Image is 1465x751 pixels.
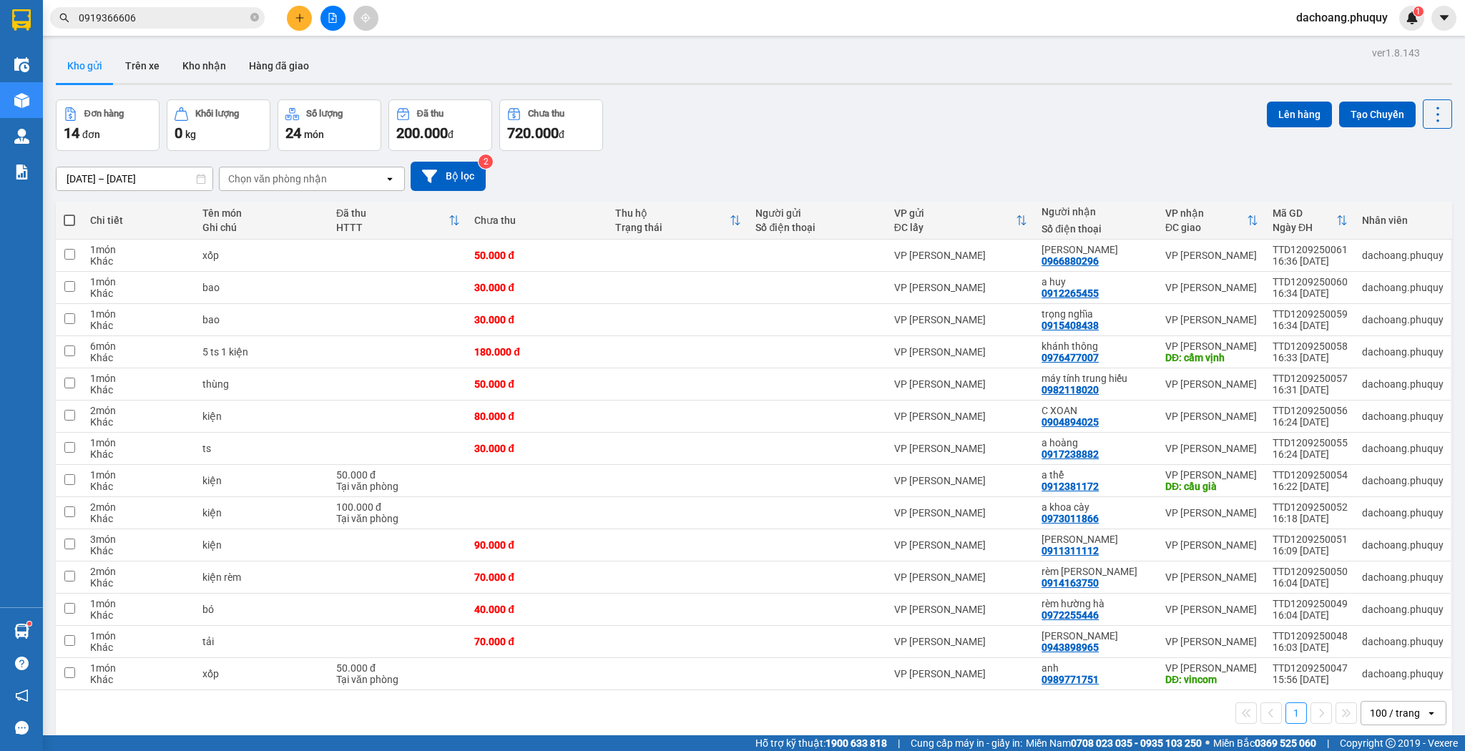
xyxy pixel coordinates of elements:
[474,571,601,583] div: 70.000 đ
[1042,501,1151,513] div: a khoa cày
[894,571,1027,583] div: VP [PERSON_NAME]
[202,411,322,422] div: kiện
[1273,662,1348,674] div: TTD1209250047
[1042,320,1099,331] div: 0915408438
[1273,513,1348,524] div: 16:18 [DATE]
[894,346,1027,358] div: VP [PERSON_NAME]
[202,571,322,583] div: kiện rèm
[384,173,396,185] svg: open
[1273,207,1336,219] div: Mã GD
[90,215,188,226] div: Chi tiết
[1165,207,1247,219] div: VP nhận
[1362,636,1444,647] div: dachoang.phuquy
[1273,244,1348,255] div: TTD1209250061
[894,636,1027,647] div: VP [PERSON_NAME]
[474,411,601,422] div: 80.000 đ
[1165,636,1258,647] div: VP [PERSON_NAME]
[1362,378,1444,390] div: dachoang.phuquy
[1042,384,1099,396] div: 0982118020
[202,282,322,293] div: bao
[64,124,79,142] span: 14
[1042,630,1151,642] div: linh thanh
[1273,373,1348,384] div: TTD1209250057
[202,250,322,261] div: xốp
[1273,405,1348,416] div: TTD1209250056
[507,124,559,142] span: 720.000
[411,162,486,191] button: Bộ lọc
[90,416,188,428] div: Khác
[1362,282,1444,293] div: dachoang.phuquy
[1339,102,1416,127] button: Tạo Chuyến
[1416,6,1421,16] span: 1
[474,346,601,358] div: 180.000 đ
[336,481,460,492] div: Tại văn phòng
[336,513,460,524] div: Tại văn phòng
[894,507,1027,519] div: VP [PERSON_NAME]
[894,314,1027,325] div: VP [PERSON_NAME]
[228,172,327,186] div: Chọn văn phòng nhận
[1362,443,1444,454] div: dachoang.phuquy
[1026,735,1202,751] span: Miền Nam
[474,215,601,226] div: Chưa thu
[90,577,188,589] div: Khác
[90,598,188,609] div: 1 món
[894,378,1027,390] div: VP [PERSON_NAME]
[474,378,601,390] div: 50.000 đ
[894,222,1016,233] div: ĐC lấy
[1165,250,1258,261] div: VP [PERSON_NAME]
[1165,282,1258,293] div: VP [PERSON_NAME]
[171,49,237,83] button: Kho nhận
[1362,539,1444,551] div: dachoang.phuquy
[304,129,324,140] span: món
[1042,598,1151,609] div: rèm hường hà
[14,624,29,639] img: warehouse-icon
[1273,501,1348,513] div: TTD1209250052
[1071,737,1202,749] strong: 0708 023 035 - 0935 103 250
[1273,598,1348,609] div: TTD1209250049
[1042,448,1099,460] div: 0917238882
[894,604,1027,615] div: VP [PERSON_NAME]
[202,507,322,519] div: kiện
[1285,9,1399,26] span: dachoang.phuquy
[1265,202,1355,240] th: Toggle SortBy
[1273,674,1348,685] div: 15:56 [DATE]
[14,57,29,72] img: warehouse-icon
[90,448,188,460] div: Khác
[59,13,69,23] span: search
[202,378,322,390] div: thùng
[57,167,212,190] input: Select a date range.
[90,642,188,653] div: Khác
[12,9,31,31] img: logo-vxr
[1165,378,1258,390] div: VP [PERSON_NAME]
[90,352,188,363] div: Khác
[336,222,449,233] div: HTTT
[1362,475,1444,486] div: dachoang.phuquy
[417,109,444,119] div: Đã thu
[894,282,1027,293] div: VP [PERSON_NAME]
[15,657,29,670] span: question-circle
[479,154,493,169] sup: 2
[1370,706,1420,720] div: 100 / trang
[755,222,879,233] div: Số điện thoại
[1165,662,1258,674] div: VP [PERSON_NAME]
[90,674,188,685] div: Khác
[90,534,188,545] div: 3 món
[1273,255,1348,267] div: 16:36 [DATE]
[615,207,730,219] div: Thu hộ
[1431,6,1456,31] button: caret-down
[499,99,603,151] button: Chưa thu720.000đ
[1042,255,1099,267] div: 0966880296
[90,566,188,577] div: 2 món
[1213,735,1316,751] span: Miền Bắc
[1042,206,1151,217] div: Người nhận
[329,202,467,240] th: Toggle SortBy
[474,314,601,325] div: 30.000 đ
[336,662,460,674] div: 50.000 đ
[202,636,322,647] div: tải
[14,129,29,144] img: warehouse-icon
[1372,45,1420,61] div: ver 1.8.143
[894,250,1027,261] div: VP [PERSON_NAME]
[474,282,601,293] div: 30.000 đ
[1426,707,1437,719] svg: open
[90,405,188,416] div: 2 món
